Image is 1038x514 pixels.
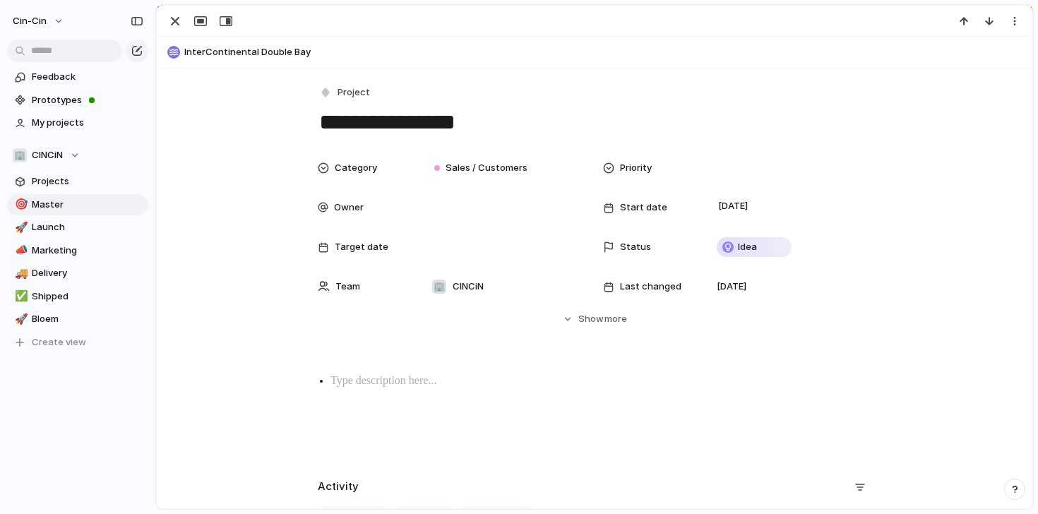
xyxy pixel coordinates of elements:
span: Last changed [620,280,681,294]
span: Projects [32,174,143,189]
div: 📣 [15,242,25,258]
span: Prototypes [32,93,143,107]
div: 🏢 [432,280,446,294]
span: cin-cin [13,14,47,28]
div: 🚀 [15,220,25,236]
button: 🏢CINCiN [7,145,148,166]
span: more [604,312,627,326]
span: Delivery [32,266,143,280]
button: cin-cin [6,10,71,32]
span: Launch [32,220,143,234]
span: Owner [334,201,364,215]
button: 🎯 [13,198,27,212]
span: InterContinental Double Bay [184,45,1026,59]
span: Master [32,198,143,212]
span: Target date [335,240,388,254]
span: Project [338,85,370,100]
a: Projects [7,171,148,192]
button: Showmore [318,306,871,332]
div: ✅ [15,288,25,304]
button: Create view [7,332,148,353]
span: Start date [620,201,667,215]
span: Bloem [32,312,143,326]
span: Idea [738,240,757,254]
button: InterContinental Double Bay [163,41,1026,64]
span: [DATE] [717,280,746,294]
span: Team [335,280,360,294]
div: 🚀 [15,311,25,328]
button: 🚀 [13,220,27,234]
a: 🚚Delivery [7,263,148,284]
a: 🎯Master [7,194,148,215]
span: Category [335,161,377,175]
span: CINCiN [453,280,484,294]
a: 📣Marketing [7,240,148,261]
span: Status [620,240,651,254]
a: 🚀Launch [7,217,148,238]
span: My projects [32,116,143,130]
span: Sales / Customers [446,161,527,175]
button: ✅ [13,289,27,304]
span: Marketing [32,244,143,258]
button: 🚚 [13,266,27,280]
span: Feedback [32,70,143,84]
span: Create view [32,335,86,349]
span: CINCiN [32,148,63,162]
span: [DATE] [715,198,752,215]
span: Priority [620,161,652,175]
button: 📣 [13,244,27,258]
div: 🎯 [15,196,25,213]
div: 🏢 [13,148,27,162]
h2: Activity [318,479,359,495]
span: Shipped [32,289,143,304]
a: Prototypes [7,90,148,111]
button: Project [316,83,374,103]
a: Feedback [7,66,148,88]
a: ✅Shipped [7,286,148,307]
a: My projects [7,112,148,133]
div: 🚚 [15,265,25,282]
button: 🚀 [13,312,27,326]
span: Show [578,312,604,326]
a: 🚀Bloem [7,309,148,330]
